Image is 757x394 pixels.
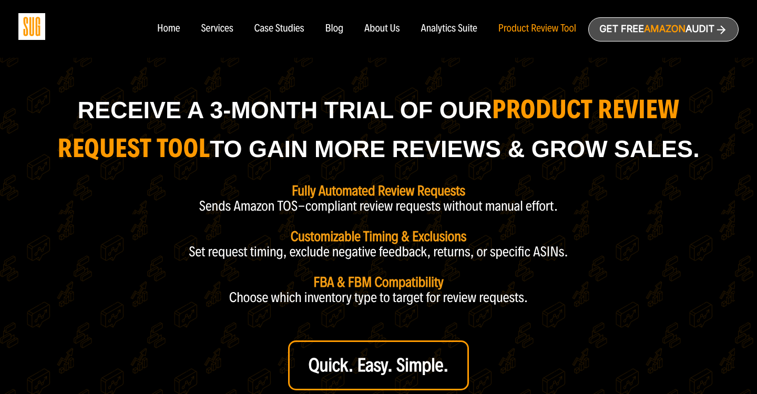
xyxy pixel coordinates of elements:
[18,13,45,40] img: Sug
[201,23,233,35] a: Services
[292,182,465,199] strong: Fully Automated Review Requests
[313,274,443,291] strong: FBA & FBM Compatibility
[157,23,180,35] a: Home
[291,228,467,245] strong: Customizable Timing & Exclusions
[189,244,568,260] p: Set request timing, exclude negative feedback, returns, or specific ASINs.
[46,90,711,168] h1: Receive a 3-month trial of our to Gain More Reviews & Grow Sales.
[325,23,344,35] a: Blog
[498,23,576,35] a: Product Review Tool
[288,340,469,390] a: Quick. Easy. Simple.
[364,23,400,35] a: About Us
[199,199,558,214] p: Sends Amazon TOS-compliant review requests without manual effort.
[588,17,739,42] a: Get freeAmazonAudit
[254,23,304,35] a: Case Studies
[309,354,449,377] strong: Quick. Easy. Simple.
[229,290,528,305] p: Choose which inventory type to target for review requests.
[644,24,686,35] span: Amazon
[421,23,477,35] a: Analytics Suite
